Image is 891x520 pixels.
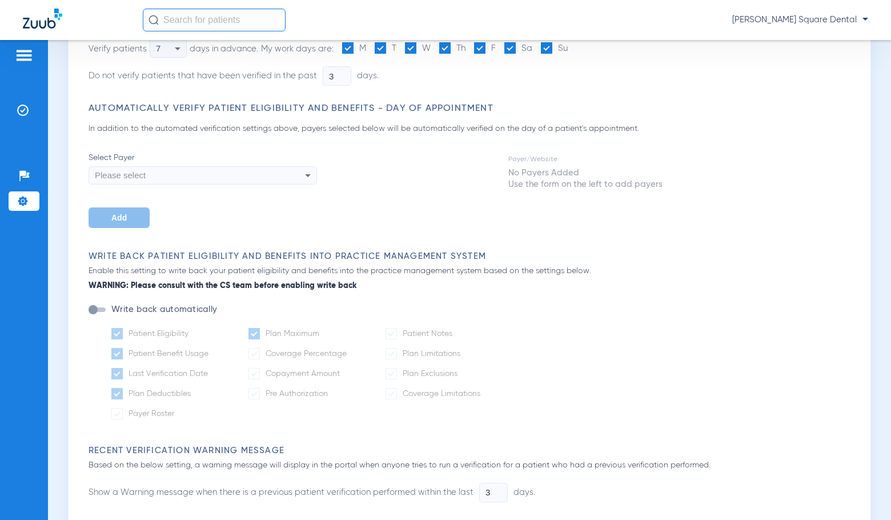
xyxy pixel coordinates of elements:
label: Write back automatically [109,304,217,315]
li: Show a Warning message when there is a previous patient verification performed within the last days. [89,483,535,502]
div: Verify patients days in advance. [89,38,258,58]
span: Patient Benefit Usage [129,350,208,358]
p: Enable this setting to write back your patient eligibility and benefits into the practice managem... [89,265,856,292]
span: 7 [156,43,160,53]
span: Please select [95,170,146,180]
label: Sa [504,42,532,55]
span: [PERSON_NAME] Square Dental [732,14,868,26]
span: Copayment Amount [266,370,340,378]
img: Zuub Logo [23,9,62,29]
span: Plan Limitations [403,350,460,358]
h3: Automatically Verify Patient Eligibility and Benefits - Day of Appointment [89,103,856,114]
span: My work days are: [261,45,334,53]
iframe: Chat Widget [834,465,891,520]
span: Plan Exclusions [403,370,457,378]
span: Add [111,213,127,222]
span: Patient Notes [403,330,452,338]
h3: Recent Verification Warning Message [89,445,856,457]
p: In addition to the automated verification settings above, payers selected below will be automatic... [89,123,856,135]
label: Su [541,42,568,55]
span: Plan Maximum [266,330,319,338]
span: Coverage Limitations [403,390,480,398]
img: Search Icon [148,15,159,25]
p: Based on the below setting, a warning message will display in the portal when anyone tries to run... [89,459,856,471]
h3: Write Back Patient Eligibility and Benefits Into Practice Management System [89,251,856,262]
span: Plan Deductibles [129,390,191,398]
label: W [405,42,431,55]
span: Select Payer [89,152,317,163]
td: Payer/Website [508,153,663,166]
span: Pre Authorization [266,390,328,398]
img: hamburger-icon [15,49,33,62]
span: Last Verification Date [129,370,208,378]
span: Payer Roster [129,410,174,418]
label: Th [439,42,465,55]
label: T [375,42,396,55]
button: Add [89,207,150,228]
label: F [474,42,496,55]
label: M [342,42,366,55]
li: Do not verify patients that have been verified in the past days. [89,66,565,86]
span: Patient Eligibility [129,330,188,338]
span: Coverage Percentage [266,350,347,358]
td: No Payers Added Use the form on the left to add payers [508,167,663,191]
b: WARNING: Please consult with the CS team before enabling write back [89,280,856,292]
input: Search for patients [143,9,286,31]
